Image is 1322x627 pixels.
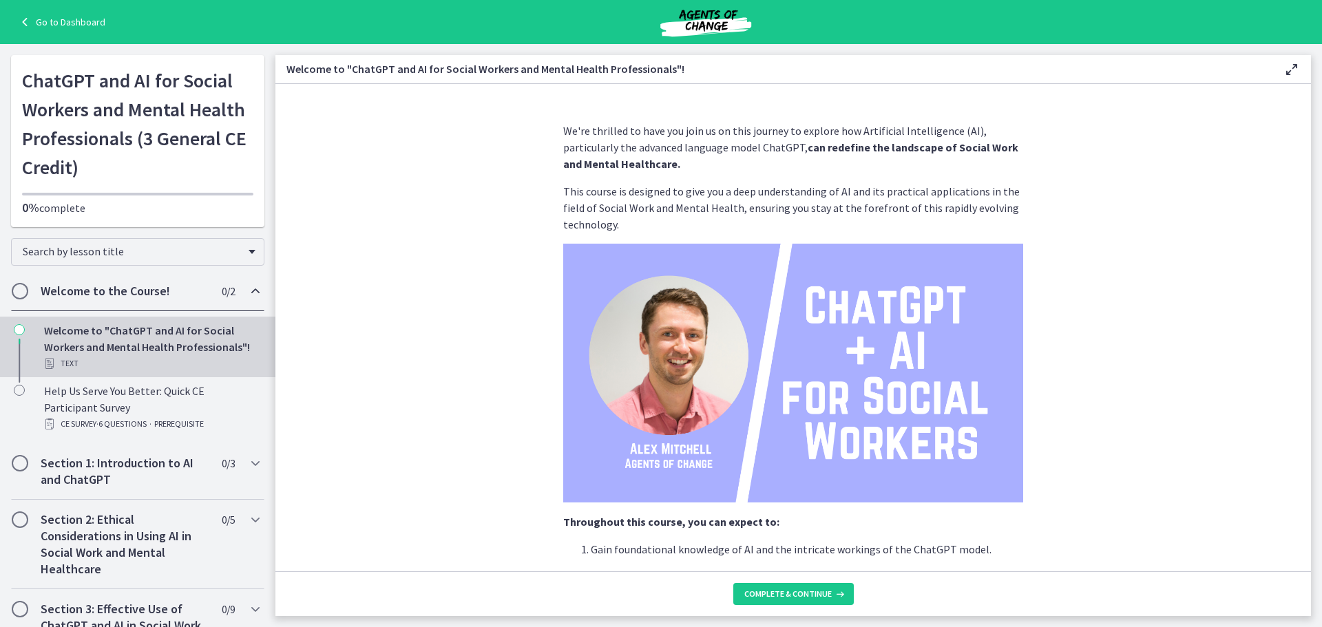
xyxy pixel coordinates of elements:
div: Help Us Serve You Better: Quick CE Participant Survey [44,383,259,432]
span: Search by lesson title [23,244,242,258]
span: 0 / 2 [222,283,235,299]
div: Text [44,355,259,372]
p: This course is designed to give you a deep understanding of AI and its practical applications in ... [563,183,1023,233]
span: · [149,416,151,432]
span: PREREQUISITE [154,416,204,432]
strong: Throughout this course, you can expect to: [563,515,779,529]
h1: ChatGPT and AI for Social Workers and Mental Health Professionals (3 General CE Credit) [22,66,253,182]
span: · 6 Questions [96,416,147,432]
h2: Section 1: Introduction to AI and ChatGPT [41,455,209,488]
div: CE Survey [44,416,259,432]
span: Complete & continue [744,588,832,599]
span: 0 / 3 [222,455,235,471]
span: 0% [22,200,39,215]
h2: Section 2: Ethical Considerations in Using AI in Social Work and Mental Healthcare [41,511,209,577]
div: Welcome to "ChatGPT and AI for Social Workers and Mental Health Professionals"! [44,322,259,372]
div: Search by lesson title [11,238,264,266]
img: Agents of Change [623,6,788,39]
p: Gain foundational knowledge of AI and the intricate workings of the ChatGPT model. [591,541,1023,557]
p: complete [22,200,253,216]
h2: Welcome to the Course! [41,283,209,299]
a: Go to Dashboard [17,14,105,30]
span: 0 / 9 [222,601,235,617]
p: Navigate the complex ethical considerations associated with AI use in social work and mental heal... [591,568,1023,602]
button: Complete & continue [733,583,854,605]
p: We're thrilled to have you join us on this journey to explore how Artificial Intelligence (AI), p... [563,123,1023,172]
span: 0 / 5 [222,511,235,528]
h3: Welcome to "ChatGPT and AI for Social Workers and Mental Health Professionals"! [286,61,1261,77]
img: ChatGPT____AI__for_Social__Workers.png [563,244,1023,502]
